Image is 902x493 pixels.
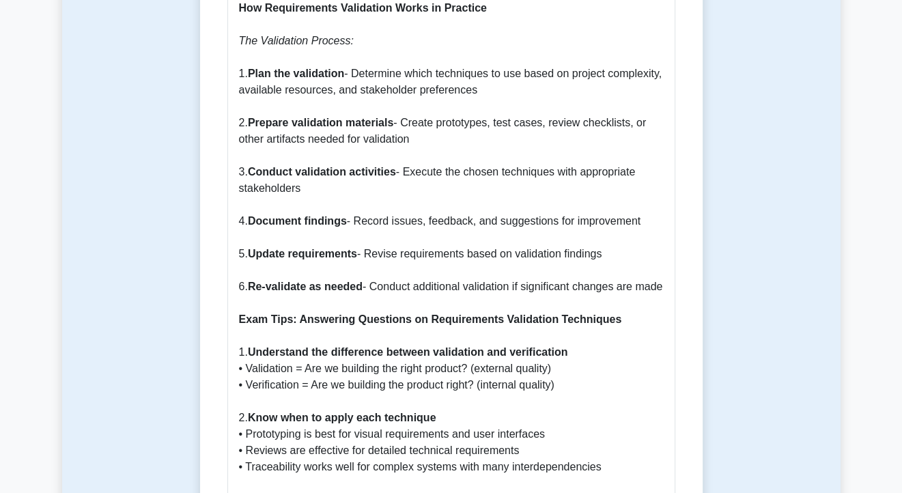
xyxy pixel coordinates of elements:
[248,166,396,178] b: Conduct validation activities
[248,412,436,423] b: Know when to apply each technique
[239,35,354,46] i: The Validation Process:
[248,248,357,259] b: Update requirements
[248,281,363,292] b: Re-validate as needed
[248,215,347,227] b: Document findings
[248,346,568,358] b: Understand the difference between validation and verification
[248,117,393,128] b: Prepare validation materials
[248,68,344,79] b: Plan the validation
[239,313,622,325] b: Exam Tips: Answering Questions on Requirements Validation Techniques
[239,2,487,14] b: How Requirements Validation Works in Practice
